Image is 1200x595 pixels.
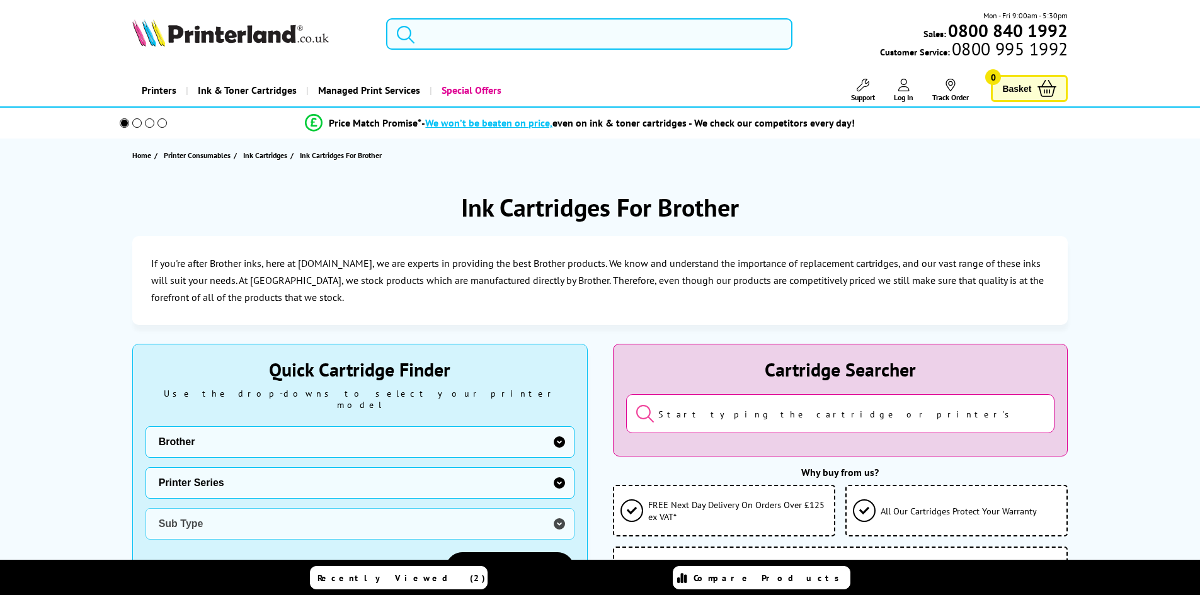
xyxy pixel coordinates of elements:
input: Start typing the cartridge or printer's name... [626,394,1055,433]
a: Managed Print Services [306,74,430,106]
a: Printerland Logo [132,19,371,49]
a: Support [851,79,875,102]
span: Ink Cartridges [243,149,287,162]
span: FREE Next Day Delivery On Orders Over £125 ex VAT* [648,499,828,523]
span: 0 [985,69,1001,85]
span: Log In [894,93,913,102]
a: Printer Consumables [164,149,234,162]
div: Cartridge Searcher [626,357,1055,382]
a: Ink & Toner Cartridges [186,74,306,106]
img: Printerland Logo [132,19,329,47]
span: Mon - Fri 9:00am - 5:30pm [983,9,1068,21]
span: Basket [1002,80,1031,97]
a: 0800 840 1992 [946,25,1068,37]
a: Printers [132,74,186,106]
span: All Our Cartridges Protect Your Warranty [881,505,1037,517]
span: Price Match Promise* [329,116,421,129]
span: Ink & Toner Cartridges [198,74,297,106]
a: Ink Cartridges [243,149,290,162]
a: Track Order [932,79,969,102]
span: Printer Consumables [164,149,231,162]
span: Ink Cartridges For Brother [300,150,382,160]
span: Compare Products [694,572,846,584]
h1: Ink Cartridges For Brother [461,191,739,224]
a: Recently Viewed (2) [310,566,488,589]
a: Home [132,149,154,162]
li: modal_Promise [103,112,1058,134]
a: Special Offers [430,74,511,106]
span: 0800 995 1992 [950,43,1068,55]
a: Log In [894,79,913,102]
div: Why buy from us? [613,466,1068,479]
div: Quick Cartridge Finder [146,357,574,382]
div: Use the drop-downs to select your printer model [146,388,574,411]
b: 0800 840 1992 [948,19,1068,42]
span: Support [851,93,875,102]
span: Recently Viewed (2) [317,572,486,584]
a: Show Results [445,552,574,586]
span: We won’t be beaten on price, [425,116,552,129]
div: - even on ink & toner cartridges - We check our competitors every day! [421,116,855,129]
a: Compare Products [673,566,850,589]
span: Sales: [923,28,946,40]
span: Customer Service: [880,43,1068,58]
a: Basket 0 [991,75,1068,102]
p: If you're after Brother inks, here at [DOMAIN_NAME], we are experts in providing the best Brother... [151,255,1049,307]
